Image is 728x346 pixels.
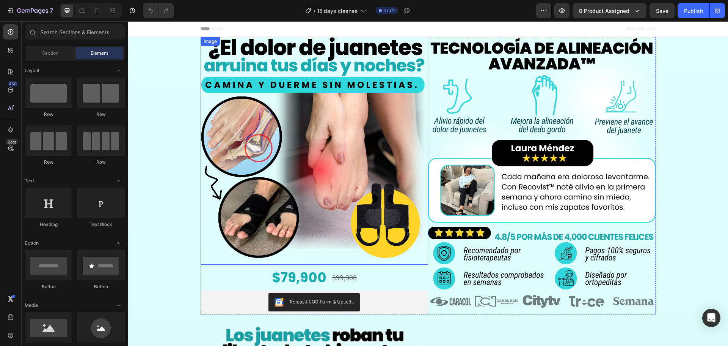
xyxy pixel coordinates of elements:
[300,16,528,205] img: AnyConv.com__corr_13.webp
[6,139,18,145] div: Beta
[437,273,482,287] img: [object Object]
[579,7,629,15] span: 0 product assigned
[25,67,39,74] span: Layout
[25,24,125,39] input: Search Sections & Elements
[91,50,108,57] span: Element
[113,175,125,187] span: Toggle open
[25,221,72,228] div: Heading
[113,65,125,77] span: Toggle open
[7,81,18,87] div: 450
[113,237,125,249] span: Toggle open
[346,273,391,287] img: [object Object]
[147,276,156,286] img: CKKYs5695_ICEAE=.webp
[141,272,232,290] button: Releasit COD Form & Upsells
[25,177,34,184] span: Text
[684,7,703,15] div: Publish
[204,249,230,264] div: $99,900
[77,159,125,166] div: Row
[42,50,58,57] span: Section
[383,7,395,14] span: Draft
[25,111,72,118] div: Row
[573,3,646,18] button: 0 product assigned
[25,302,38,309] span: Media
[162,276,226,284] div: Releasit COD Form & Upsells
[3,3,56,18] button: 7
[77,283,125,290] div: Button
[77,111,125,118] div: Row
[50,6,53,15] p: 7
[392,273,436,287] img: [object Object]
[300,205,528,269] img: AnyConv.com__corr_14.webp
[143,3,174,18] div: Undo/Redo
[314,7,315,15] span: /
[483,273,527,287] img: [object Object]
[317,7,358,15] span: 15 days cleanse
[77,221,125,228] div: Text Block
[301,273,345,287] img: [object Object]
[113,299,125,311] span: Toggle open
[128,21,728,346] iframe: Design area
[656,8,668,14] span: Save
[678,3,709,18] button: Publish
[25,240,39,246] span: Button
[143,243,199,269] div: $79,900
[702,309,720,327] div: Open Intercom Messenger
[25,283,72,290] div: Button
[25,159,72,166] div: Row
[650,3,675,18] button: Save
